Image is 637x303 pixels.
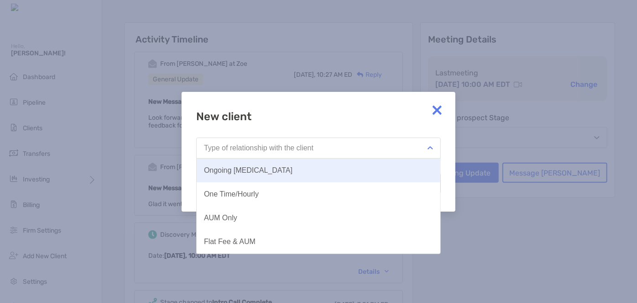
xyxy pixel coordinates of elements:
div: Type of relationship with the client [204,144,313,152]
button: Flat Fee & AUM [197,230,440,254]
div: Flat Fee & AUM [204,238,256,246]
img: close modal icon [428,101,446,119]
button: Type of relationship with the client [196,138,441,159]
button: AUM Only [197,206,440,230]
div: AUM Only [204,214,237,222]
div: One Time/Hourly [204,190,259,198]
h6: New client [196,110,251,123]
div: Ongoing [MEDICAL_DATA] [204,166,292,175]
button: Ongoing [MEDICAL_DATA] [197,159,440,182]
img: Open dropdown arrow [428,146,433,149]
button: One Time/Hourly [197,182,440,206]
